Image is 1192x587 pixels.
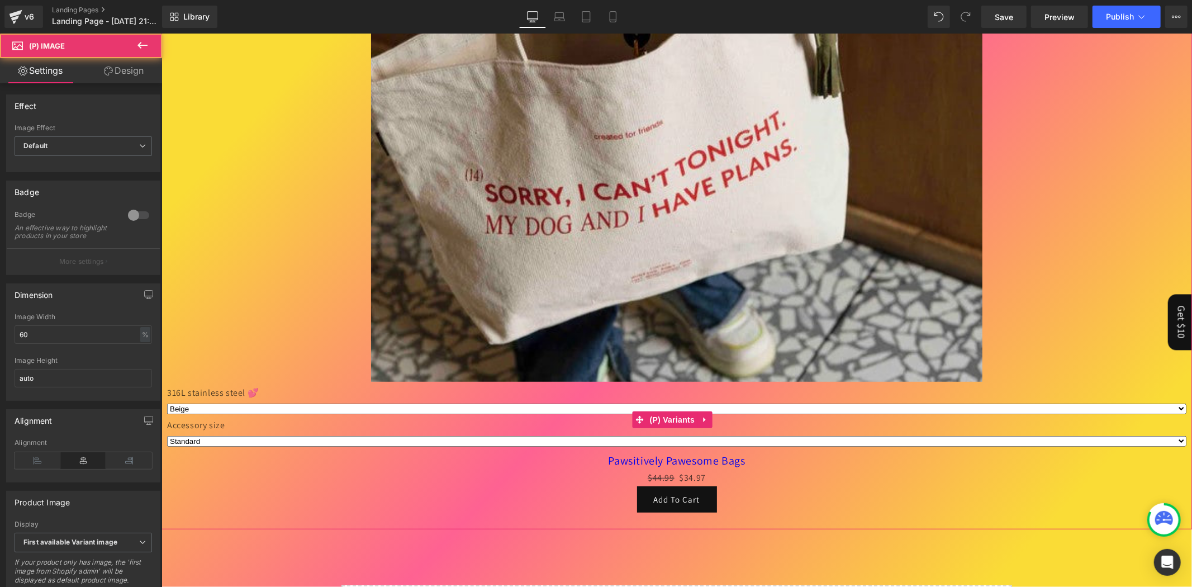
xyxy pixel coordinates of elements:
a: Tablet [573,6,600,28]
div: % [140,327,150,342]
span: Save [995,11,1013,23]
div: Effect [15,95,36,111]
a: Preview [1031,6,1088,28]
a: v6 [4,6,43,28]
button: More settings [7,248,160,274]
div: Image Width [15,313,152,321]
div: Alignment [15,439,152,447]
span: Preview [1044,11,1075,23]
a: Landing Pages [52,6,181,15]
a: New Library [162,6,217,28]
label: 316L stainless steel 💕 [6,354,1025,367]
a: Desktop [519,6,546,28]
a: Mobile [600,6,626,28]
span: $44.99 [486,438,513,450]
div: Image Effect [15,124,152,132]
div: Display [15,520,152,528]
div: Image Height [15,357,152,364]
span: (P) Image [29,41,65,50]
span: Library [183,12,210,22]
b: First available Variant image [23,538,117,546]
div: Open Intercom Messenger [1154,549,1181,576]
div: Dimension [15,284,53,300]
button: Add To Cart [476,453,555,479]
button: More [1165,6,1188,28]
button: Publish [1093,6,1161,28]
div: Product Image [15,491,70,507]
span: (P) Variants [486,378,536,395]
input: auto [15,369,152,387]
div: Badge [15,181,39,197]
div: Badge [15,210,117,222]
b: Default [23,141,48,150]
div: v6 [22,10,36,24]
input: auto [15,325,152,344]
a: Laptop [546,6,573,28]
div: An effective way to highlight products in your store [15,224,115,240]
button: Undo [928,6,950,28]
a: Expand / Collapse [536,378,550,395]
label: Accessory size [6,386,1025,400]
p: More settings [59,257,104,267]
a: Design [83,58,164,83]
div: Alignment [15,410,53,425]
span: Publish [1106,12,1134,21]
span: Landing Page - [DATE] 21:18:01 [52,17,159,26]
span: $34.97 [517,437,544,453]
a: Pawsitively Pawesome Bags [447,420,584,434]
button: Redo [954,6,977,28]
